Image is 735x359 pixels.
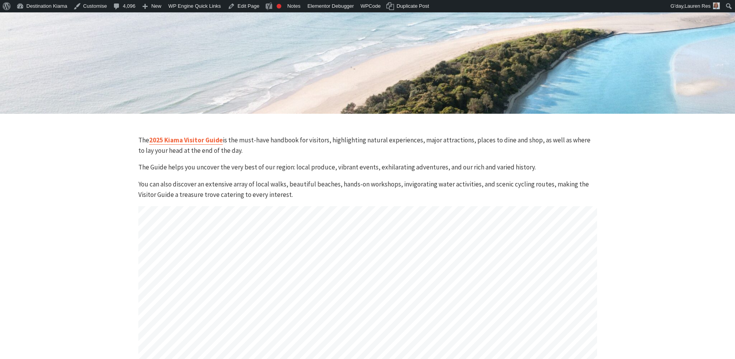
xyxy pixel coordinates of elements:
p: The is the must-have handbook for visitors, highlighting natural experiences, major attractions, ... [138,135,597,156]
div: Focus keyphrase not set [277,4,281,9]
span: Lauren Res [685,3,711,9]
a: 2025 Kiama Visitor Guide [149,136,223,145]
img: Res-lauren-square-150x150.jpg [713,2,720,9]
p: You can also discover an extensive array of local walks, beautiful beaches, hands-on workshops, i... [138,179,597,200]
p: The Guide helps you uncover the very best of our region: local produce, vibrant events, exhilarat... [138,162,597,173]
